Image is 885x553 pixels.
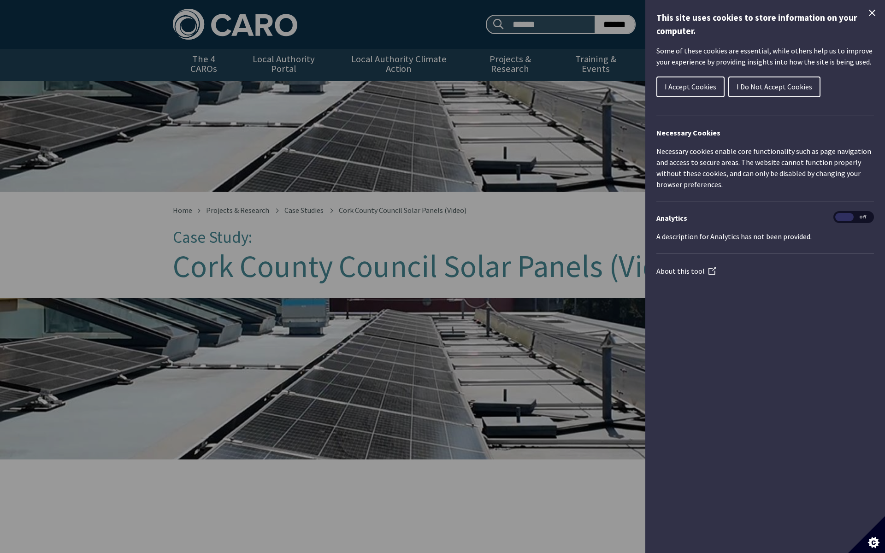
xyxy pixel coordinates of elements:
button: I Do Not Accept Cookies [728,76,820,97]
button: Set cookie preferences [848,516,885,553]
h3: Analytics [656,212,874,224]
p: A description for Analytics has not been provided. [656,231,874,242]
h1: This site uses cookies to store information on your computer. [656,11,874,38]
p: Some of these cookies are essential, while others help us to improve your experience by providing... [656,45,874,67]
h2: Necessary Cookies [656,127,874,138]
a: About this tool [656,266,716,276]
span: Off [854,213,872,222]
button: Close Cookie Control [867,7,878,18]
span: I Accept Cookies [665,82,716,91]
button: I Accept Cookies [656,76,725,97]
span: On [835,213,854,222]
span: I Do Not Accept Cookies [737,82,812,91]
p: Necessary cookies enable core functionality such as page navigation and access to secure areas. T... [656,146,874,190]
